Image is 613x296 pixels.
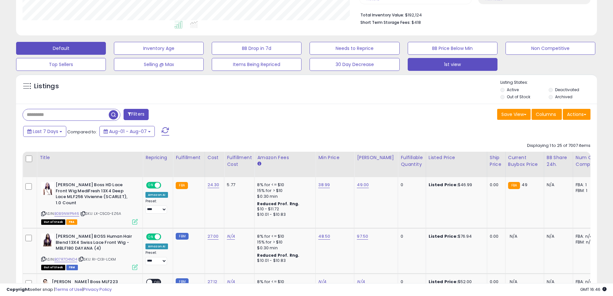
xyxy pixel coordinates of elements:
[147,183,155,188] span: ON
[208,233,219,240] a: 27.00
[41,234,54,246] img: 41qGR41AiNL._SL40_.jpg
[145,199,168,214] div: Preset:
[145,192,168,198] div: Amazon AI
[83,286,112,292] a: Privacy Policy
[532,109,562,120] button: Columns
[55,286,82,292] a: Terms of Use
[145,251,168,265] div: Preset:
[145,154,170,161] div: Repricing
[114,42,204,55] button: Inventory Age
[176,154,202,161] div: Fulfillment
[212,42,302,55] button: BB Drop in 7d
[500,80,597,86] p: Listing States:
[506,42,595,55] button: Non Competitive
[555,87,579,92] label: Deactivated
[176,233,188,240] small: FBM
[412,19,421,25] span: $418
[360,12,404,18] b: Total Inventory Value:
[54,257,77,262] a: B07R7D4ND4
[536,111,556,118] span: Columns
[576,239,597,245] div: FBM: n/a
[401,182,421,188] div: 0
[576,234,597,239] div: FBA: n/a
[56,234,134,253] b: [PERSON_NAME] BOSS Human Hair Blend 13X4 Swiss Lace Front Wig - MBLF180 DAYANA (4)
[408,42,497,55] button: BB Price Below Min
[547,234,568,239] div: N/A
[56,182,134,207] b: [PERSON_NAME] Boss HD Lace Front Wig MediFresh 13X4 Deep Lace MLF256 Vivienne (SCARLET), 1.0 Count
[160,183,171,188] span: OFF
[508,154,541,168] div: Current Buybox Price
[257,212,311,217] div: $10.01 - $10.83
[6,287,112,293] div: seller snap | |
[507,87,519,92] label: Active
[109,128,147,135] span: Aug-01 - Aug-07
[490,234,500,239] div: 0.00
[401,234,421,239] div: 0
[41,219,65,225] span: All listings that are currently out of stock and unavailable for purchase on Amazon
[497,109,531,120] button: Save View
[527,143,590,149] div: Displaying 1 to 25 of 7007 items
[16,58,106,71] button: Top Sellers
[227,182,249,188] div: 5.77
[67,129,97,135] span: Compared to:
[576,154,599,168] div: Num of Comp.
[33,128,58,135] span: Last 7 Days
[357,233,368,240] a: 97.50
[508,182,520,189] small: FBA
[429,182,482,188] div: $46.99
[490,154,503,168] div: Ship Price
[257,182,311,188] div: 8% for <= $10
[40,154,140,161] div: Title
[310,42,399,55] button: Needs to Reprice
[257,239,311,245] div: 15% for > $10
[257,234,311,239] div: 8% for <= $10
[429,154,484,161] div: Listed Price
[124,109,149,120] button: Filters
[318,182,330,188] a: 38.99
[257,161,261,167] small: Amazon Fees.
[257,253,299,258] b: Reduced Prof. Rng.
[490,182,500,188] div: 0.00
[357,154,395,161] div: [PERSON_NAME]
[510,233,517,239] span: N/A
[176,182,188,189] small: FBA
[66,219,77,225] span: FBA
[429,182,458,188] b: Listed Price:
[41,182,138,224] div: ASIN:
[257,154,313,161] div: Amazon Fees
[227,154,252,168] div: Fulfillment Cost
[257,188,311,194] div: 15% for > $10
[576,182,597,188] div: FBA: 1
[360,20,411,25] b: Short Term Storage Fees:
[507,94,530,100] label: Out of Stock
[208,182,219,188] a: 24.30
[555,94,572,100] label: Archived
[41,234,138,269] div: ASIN:
[23,126,66,137] button: Last 7 Days
[547,154,570,168] div: BB Share 24h.
[310,58,399,71] button: 30 Day Decrease
[360,11,586,18] li: $192,124
[563,109,590,120] button: Actions
[257,258,311,263] div: $10.01 - $10.83
[257,245,311,251] div: $0.30 min
[257,194,311,199] div: $0.30 min
[54,211,79,216] a: B0B9NWPN46
[318,154,351,161] div: Min Price
[41,182,54,195] img: 41dMegdYj0L._SL40_.jpg
[147,234,155,240] span: ON
[145,243,168,249] div: Amazon AI
[580,286,607,292] span: 2025-08-15 16:46 GMT
[41,265,65,270] span: All listings that are currently out of stock and unavailable for purchase on Amazon
[78,257,116,262] span: | SKU: RI-CI3I-LCKM
[576,188,597,194] div: FBM: 1
[547,182,568,188] div: N/A
[429,234,482,239] div: $76.94
[318,233,330,240] a: 48.50
[257,206,311,212] div: $10 - $11.72
[408,58,497,71] button: 1st view
[66,265,78,270] span: FBM
[6,286,30,292] strong: Copyright
[401,154,423,168] div: Fulfillable Quantity
[160,234,171,240] span: OFF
